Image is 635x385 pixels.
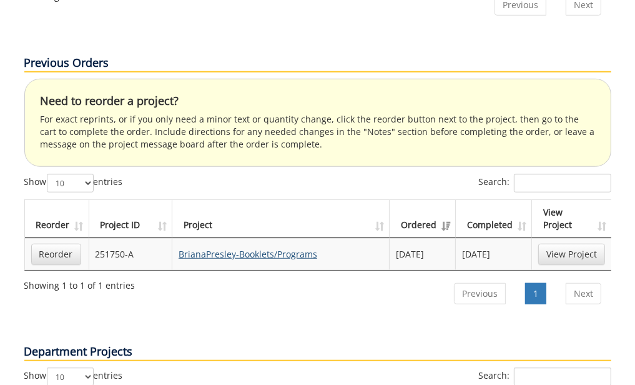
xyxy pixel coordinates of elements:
a: BrianaPresley-Booklets/Programs [179,248,317,260]
th: Project: activate to sort column ascending [172,200,390,238]
label: Show entries [24,174,123,192]
a: 1 [525,283,546,304]
td: [DATE] [456,238,532,270]
th: Reorder: activate to sort column ascending [25,200,89,238]
a: Next [566,283,601,304]
p: Department Projects [24,344,611,361]
th: Project ID: activate to sort column ascending [89,200,173,238]
input: Search: [514,174,611,192]
p: For exact reprints, or if you only need a minor text or quantity change, click the reorder button... [41,113,595,151]
h4: Need to reorder a project? [41,95,595,107]
a: View Project [538,244,605,265]
a: Previous [454,283,506,304]
a: Reorder [31,244,81,265]
p: Previous Orders [24,55,611,72]
th: Completed: activate to sort column ascending [456,200,532,238]
div: Showing 1 to 1 of 1 entries [24,274,135,292]
select: Showentries [47,174,94,192]
th: View Project: activate to sort column ascending [532,200,611,238]
td: [DATE] [390,238,456,270]
td: 251750-A [89,238,173,270]
th: Ordered: activate to sort column ascending [390,200,456,238]
label: Search: [479,174,611,192]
